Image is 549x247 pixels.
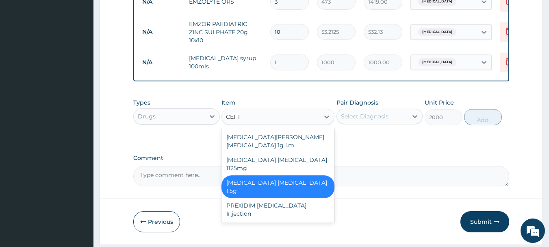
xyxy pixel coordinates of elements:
[185,16,266,48] td: EMZOR PAEDIATRIC ZINC SULPHATE 20g 10x10
[418,58,456,66] span: [MEDICAL_DATA]
[460,211,509,232] button: Submit
[42,46,137,56] div: Chat with us now
[47,72,112,155] span: We're online!
[185,50,266,74] td: [MEDICAL_DATA] syrup 100mls
[221,153,334,175] div: [MEDICAL_DATA] [MEDICAL_DATA] 1125mg
[221,198,334,221] div: PREXIDIM [MEDICAL_DATA] Injection
[133,211,180,232] button: Previous
[425,98,454,107] label: Unit Price
[221,175,334,198] div: [MEDICAL_DATA] [MEDICAL_DATA] 1.5g
[221,98,235,107] label: Item
[133,155,510,162] label: Comment
[15,41,33,61] img: d_794563401_company_1708531726252_794563401
[138,55,185,70] td: N/A
[133,4,153,24] div: Minimize live chat window
[464,109,502,125] button: Add
[418,28,456,36] span: [MEDICAL_DATA]
[341,112,388,120] div: Select Diagnosis
[138,24,185,39] td: N/A
[133,99,150,106] label: Types
[4,162,155,191] textarea: Type your message and hit 'Enter'
[221,130,334,153] div: [MEDICAL_DATA][PERSON_NAME][MEDICAL_DATA] 1g i.m
[336,98,378,107] label: Pair Diagnosis
[138,112,156,120] div: Drugs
